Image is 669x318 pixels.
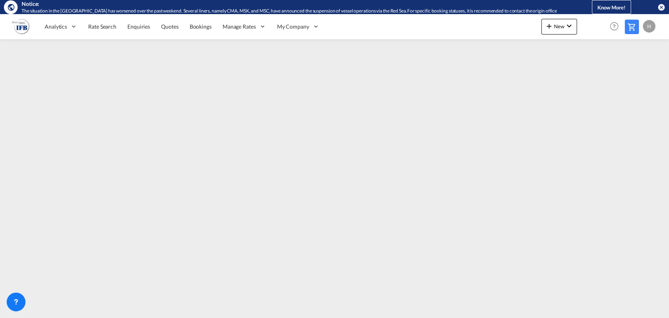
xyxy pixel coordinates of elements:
[643,20,655,33] div: H
[45,23,67,31] span: Analytics
[83,14,122,39] a: Rate Search
[272,14,325,39] div: My Company
[607,20,621,33] span: Help
[564,21,574,31] md-icon: icon-chevron-down
[277,23,309,31] span: My Company
[88,23,116,30] span: Rate Search
[161,23,178,30] span: Quotes
[184,14,217,39] a: Bookings
[541,19,577,35] button: icon-plus 400-fgNewicon-chevron-down
[22,8,566,15] div: The situation in the Red Sea has worsened over the past weekend. Several liners, namely CMA, MSK,...
[122,14,156,39] a: Enquiries
[607,20,625,34] div: Help
[127,23,150,30] span: Enquiries
[223,23,256,31] span: Manage Rates
[657,3,665,11] button: icon-close-circle
[544,21,554,31] md-icon: icon-plus 400-fg
[217,14,272,39] div: Manage Rates
[156,14,184,39] a: Quotes
[39,14,83,39] div: Analytics
[12,18,29,35] img: b628ab10256c11eeb52753acbc15d091.png
[190,23,212,30] span: Bookings
[597,4,625,11] span: Know More!
[7,3,15,11] md-icon: icon-earth
[544,23,574,29] span: New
